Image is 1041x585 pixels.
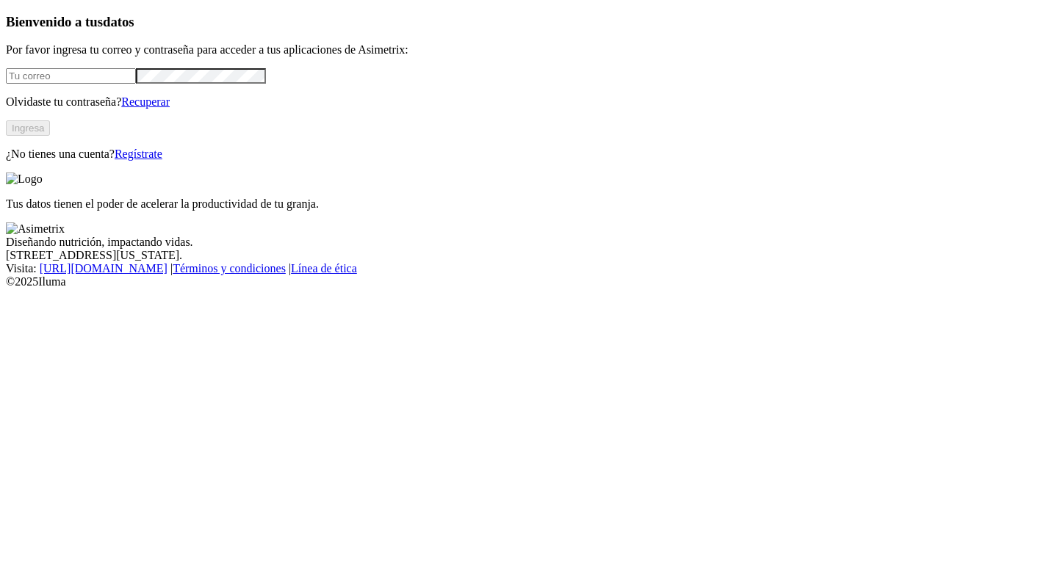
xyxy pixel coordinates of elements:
button: Ingresa [6,120,50,136]
a: Términos y condiciones [173,262,286,275]
img: Logo [6,172,43,186]
a: Recuperar [121,95,170,108]
p: Olvidaste tu contraseña? [6,95,1035,109]
div: Diseñando nutrición, impactando vidas. [6,236,1035,249]
div: [STREET_ADDRESS][US_STATE]. [6,249,1035,262]
div: © 2025 Iluma [6,275,1035,288]
p: ¿No tienes una cuenta? [6,148,1035,161]
a: Regístrate [115,148,162,160]
p: Por favor ingresa tu correo y contraseña para acceder a tus aplicaciones de Asimetrix: [6,43,1035,57]
h3: Bienvenido a tus [6,14,1035,30]
p: Tus datos tienen el poder de acelerar la productividad de tu granja. [6,197,1035,211]
span: datos [103,14,134,29]
input: Tu correo [6,68,136,84]
a: Línea de ética [291,262,357,275]
img: Asimetrix [6,222,65,236]
div: Visita : | | [6,262,1035,275]
a: [URL][DOMAIN_NAME] [40,262,168,275]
